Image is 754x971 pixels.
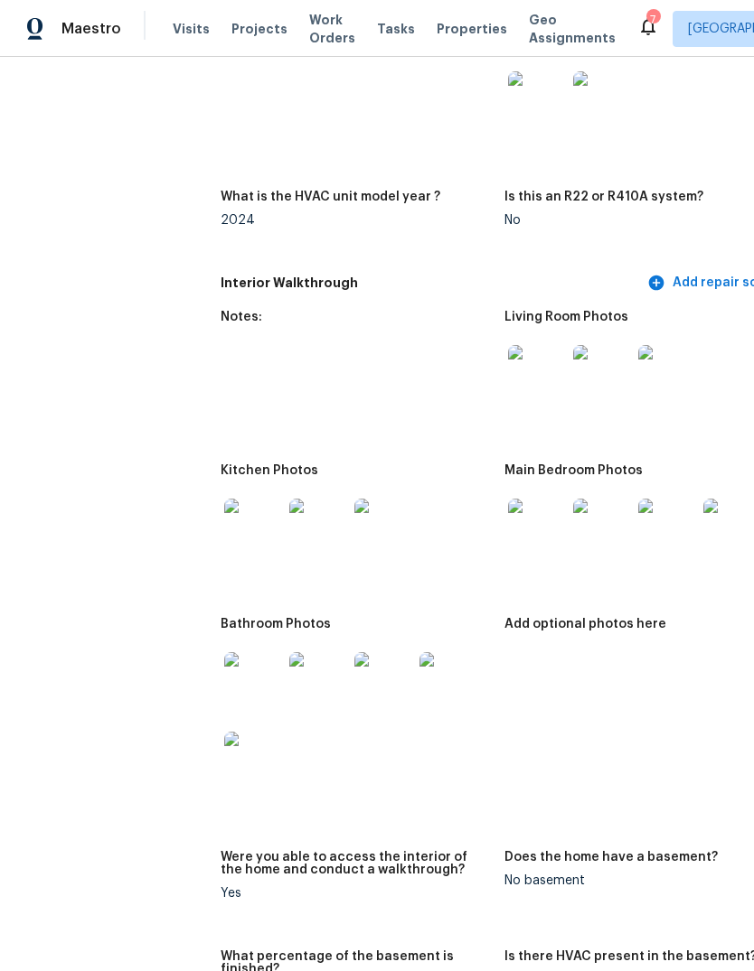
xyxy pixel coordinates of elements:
[646,11,659,29] div: 7
[437,20,507,38] span: Properties
[504,311,628,323] h5: Living Room Photos
[221,464,318,477] h5: Kitchen Photos
[231,20,287,38] span: Projects
[221,191,440,203] h5: What is the HVAC unit model year ?
[504,464,643,477] h5: Main Bedroom Photos
[377,23,415,35] span: Tasks
[221,851,490,876] h5: Were you able to access the interior of the home and conduct a walkthrough?
[221,214,490,227] div: 2024
[221,274,644,293] h5: Interior Walkthrough
[61,20,121,38] span: Maestro
[529,11,616,47] span: Geo Assignments
[173,20,210,38] span: Visits
[309,11,355,47] span: Work Orders
[221,311,262,323] h5: Notes:
[504,851,718,864] h5: Does the home have a basement?
[504,618,666,630] h5: Add optional photos here
[221,887,490,900] div: Yes
[504,191,703,203] h5: Is this an R22 or R410A system?
[221,618,331,630] h5: Bathroom Photos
